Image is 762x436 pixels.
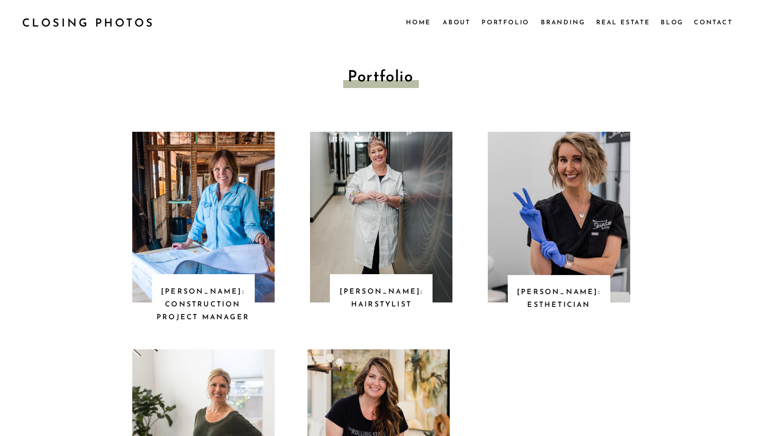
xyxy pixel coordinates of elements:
[596,17,652,27] a: Real Estate
[513,286,605,310] p: [PERSON_NAME]: Esthetician
[482,17,530,27] a: Portfolio
[661,17,685,27] a: Blog
[694,17,732,27] a: Contact
[406,17,431,27] a: Home
[348,66,417,86] h1: Portfolio
[541,17,586,27] a: Branding
[157,286,250,324] p: [PERSON_NAME]: Construction Project Manager
[513,286,605,310] a: [PERSON_NAME]:Esthetician
[22,14,163,31] a: CLOSING PHOTOS
[157,286,250,324] a: [PERSON_NAME]:Construction Project Manager
[443,17,470,27] a: About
